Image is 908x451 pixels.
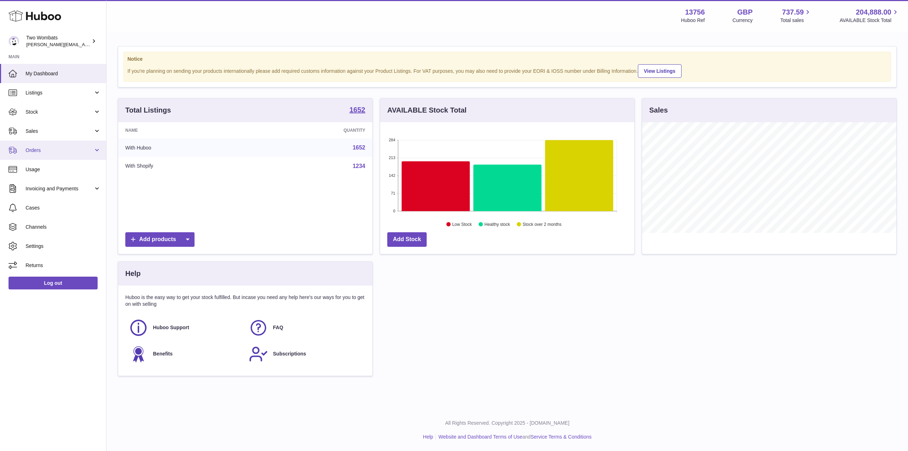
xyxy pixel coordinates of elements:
div: Two Wombats [26,34,90,48]
td: With Shopify [118,157,255,175]
text: Healthy stock [485,222,510,227]
a: Huboo Support [129,318,242,337]
span: Listings [26,89,93,96]
span: Benefits [153,351,173,357]
text: 213 [389,156,395,160]
div: Currency [733,17,753,24]
span: Orders [26,147,93,154]
div: If you're planning on sending your products internationally please add required customs informati... [127,63,887,78]
span: Huboo Support [153,324,189,331]
a: Log out [9,277,98,289]
p: All Rights Reserved. Copyright 2025 - [DOMAIN_NAME] [112,420,902,426]
img: philip.carroll@twowombats.com [9,36,19,47]
text: Stock over 2 months [523,222,561,227]
th: Quantity [255,122,372,138]
a: Subscriptions [249,344,362,364]
td: With Huboo [118,138,255,157]
span: Subscriptions [273,351,306,357]
a: Help [423,434,433,440]
strong: 13756 [685,7,705,17]
span: My Dashboard [26,70,101,77]
span: 737.59 [782,7,804,17]
a: Benefits [129,344,242,364]
span: FAQ [273,324,283,331]
text: 284 [389,138,395,142]
span: Sales [26,128,93,135]
a: 737.59 Total sales [780,7,812,24]
th: Name [118,122,255,138]
a: Add products [125,232,195,247]
span: Invoicing and Payments [26,185,93,192]
span: Settings [26,243,101,250]
h3: Help [125,269,141,278]
span: AVAILABLE Stock Total [839,17,899,24]
h3: Sales [649,105,668,115]
a: FAQ [249,318,362,337]
span: Total sales [780,17,812,24]
h3: Total Listings [125,105,171,115]
text: 0 [393,209,395,213]
span: 204,888.00 [856,7,891,17]
span: Returns [26,262,101,269]
a: Add Stock [387,232,427,247]
text: 142 [389,173,395,178]
span: Channels [26,224,101,230]
text: 71 [391,191,395,195]
a: 204,888.00 AVAILABLE Stock Total [839,7,899,24]
a: Website and Dashboard Terms of Use [438,434,522,440]
span: Stock [26,109,93,115]
strong: Notice [127,56,887,63]
a: Service Terms & Conditions [531,434,592,440]
h3: AVAILABLE Stock Total [387,105,466,115]
a: 1652 [352,145,365,151]
text: Low Stock [452,222,472,227]
strong: 1652 [350,106,366,113]
a: View Listings [638,64,682,78]
div: Huboo Ref [681,17,705,24]
strong: GBP [737,7,753,17]
a: 1234 [352,163,365,169]
li: and [436,434,591,440]
span: Cases [26,205,101,211]
span: Usage [26,166,101,173]
a: 1652 [350,106,366,115]
span: [PERSON_NAME][EMAIL_ADDRESS][PERSON_NAME][DOMAIN_NAME] [26,42,180,47]
p: Huboo is the easy way to get your stock fulfilled. But incase you need any help here's our ways f... [125,294,365,308]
